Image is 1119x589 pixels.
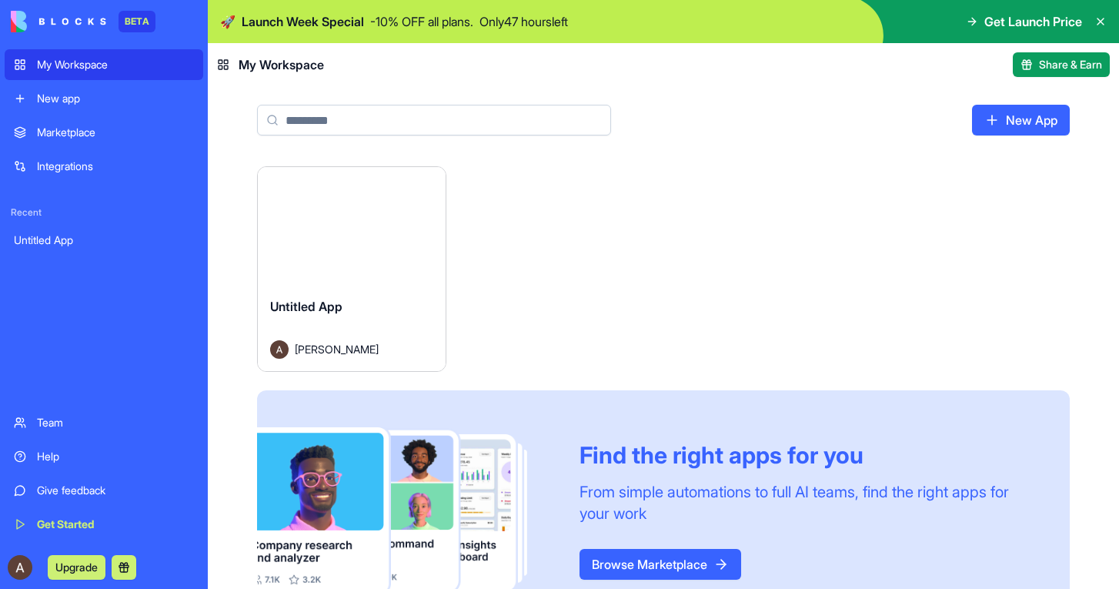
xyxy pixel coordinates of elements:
[37,449,194,464] div: Help
[479,12,568,31] p: Only 47 hours left
[37,125,194,140] div: Marketplace
[580,481,1033,524] div: From simple automations to full AI teams, find the right apps for your work
[37,415,194,430] div: Team
[984,12,1082,31] span: Get Launch Price
[295,341,379,357] span: [PERSON_NAME]
[5,225,203,256] a: Untitled App
[37,91,194,106] div: New app
[119,11,155,32] div: BETA
[8,555,32,580] img: ACg8ocLNjoRRmvzbLL8Xv1BDoy2E66ANHHv1MfVkKxnbTsoCMtsjtw=s96-c
[580,549,741,580] a: Browse Marketplace
[5,49,203,80] a: My Workspace
[220,12,235,31] span: 🚀
[5,151,203,182] a: Integrations
[1039,57,1102,72] span: Share & Earn
[5,407,203,438] a: Team
[48,555,105,580] button: Upgrade
[37,483,194,498] div: Give feedback
[5,83,203,114] a: New app
[37,57,194,72] div: My Workspace
[5,117,203,148] a: Marketplace
[239,55,324,74] span: My Workspace
[257,166,446,372] a: Untitled AppAvatar[PERSON_NAME]
[11,11,106,32] img: logo
[580,441,1033,469] div: Find the right apps for you
[242,12,364,31] span: Launch Week Special
[370,12,473,31] p: - 10 % OFF all plans.
[48,559,105,574] a: Upgrade
[5,509,203,540] a: Get Started
[5,475,203,506] a: Give feedback
[270,299,342,314] span: Untitled App
[5,206,203,219] span: Recent
[972,105,1070,136] a: New App
[1013,52,1110,77] button: Share & Earn
[37,517,194,532] div: Get Started
[11,11,155,32] a: BETA
[14,233,194,248] div: Untitled App
[270,340,289,359] img: Avatar
[37,159,194,174] div: Integrations
[5,441,203,472] a: Help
